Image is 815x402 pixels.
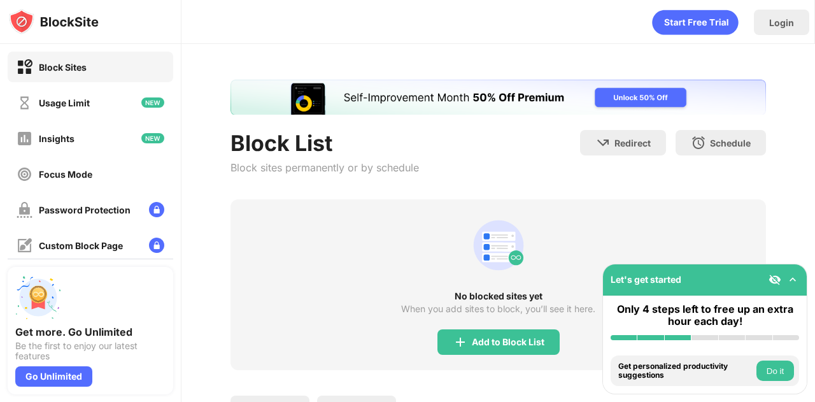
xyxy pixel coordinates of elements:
[39,62,87,73] div: Block Sites
[786,273,799,286] img: omni-setup-toggle.svg
[149,238,164,253] img: lock-menu.svg
[17,202,32,218] img: password-protection-off.svg
[230,161,419,174] div: Block sites permanently or by schedule
[230,291,766,301] div: No blocked sites yet
[15,275,61,320] img: push-unlimited.svg
[9,9,99,34] img: logo-blocksite.svg
[756,361,794,381] button: Do it
[652,10,739,35] div: animation
[230,130,419,156] div: Block List
[15,366,92,387] div: Go Unlimited
[618,362,753,380] div: Get personalized productivity suggestions
[15,326,166,338] div: Get more. Go Unlimited
[39,133,74,144] div: Insights
[230,80,766,115] iframe: Banner
[468,215,529,276] div: animation
[17,166,32,182] img: focus-off.svg
[39,169,92,180] div: Focus Mode
[17,59,32,75] img: block-on.svg
[39,240,123,251] div: Custom Block Page
[39,97,90,108] div: Usage Limit
[17,131,32,147] img: insights-off.svg
[149,202,164,217] img: lock-menu.svg
[614,138,651,148] div: Redirect
[769,17,794,28] div: Login
[472,337,544,347] div: Add to Block List
[141,133,164,143] img: new-icon.svg
[769,273,781,286] img: eye-not-visible.svg
[17,95,32,111] img: time-usage-off.svg
[141,97,164,108] img: new-icon.svg
[611,303,799,327] div: Only 4 steps left to free up an extra hour each day!
[611,274,681,285] div: Let's get started
[39,205,131,215] div: Password Protection
[401,304,595,314] div: When you add sites to block, you’ll see it here.
[15,341,166,361] div: Be the first to enjoy our latest features
[710,138,751,148] div: Schedule
[17,238,32,254] img: customize-block-page-off.svg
